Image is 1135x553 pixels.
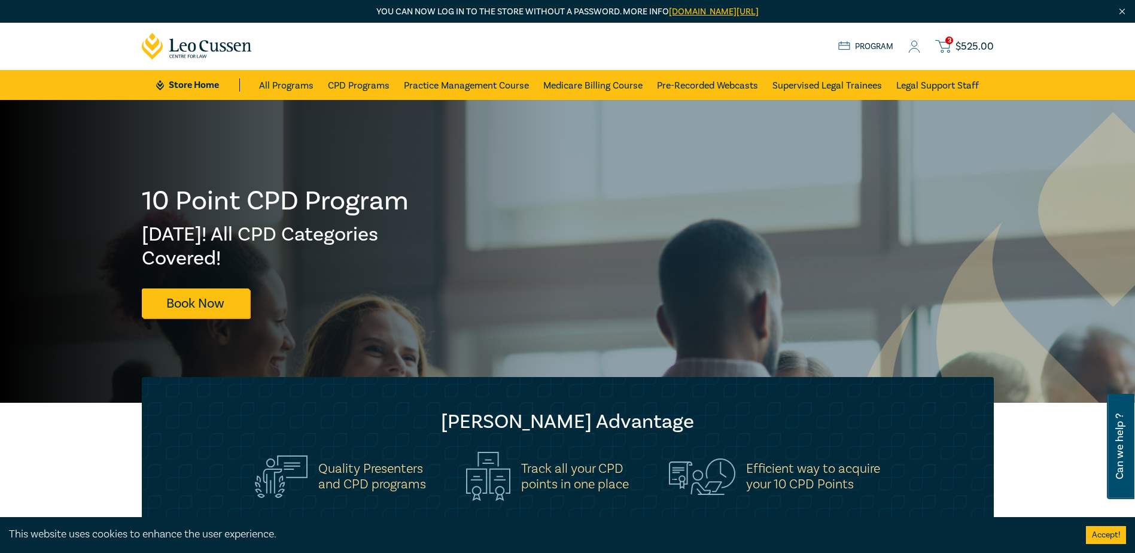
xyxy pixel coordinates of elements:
h1: 10 Point CPD Program [142,186,410,217]
span: Can we help ? [1114,401,1125,492]
a: All Programs [259,70,314,100]
a: Program [838,40,894,53]
a: [DOMAIN_NAME][URL] [669,6,759,17]
a: Book Now [142,288,249,318]
img: Quality Presenters<br>and CPD programs [255,455,308,498]
div: This website uses cookies to enhance the user experience. [9,527,1068,542]
a: Medicare Billing Course [543,70,643,100]
h5: Track all your CPD points in one place [521,461,629,492]
a: Legal Support Staff [896,70,979,100]
p: You can now log in to the store without a password. More info [142,5,994,19]
span: 3 [945,37,953,44]
img: Close [1117,7,1127,17]
img: Efficient way to acquire<br>your 10 CPD Points [669,458,735,494]
span: $ 525.00 [956,40,994,53]
a: CPD Programs [328,70,390,100]
a: Practice Management Course [404,70,529,100]
a: Store Home [156,78,239,92]
h5: Quality Presenters and CPD programs [318,461,426,492]
h2: [DATE]! All CPD Categories Covered! [142,223,410,271]
a: Supervised Legal Trainees [772,70,882,100]
img: Track all your CPD<br>points in one place [466,452,510,501]
button: Accept cookies [1086,526,1126,544]
h2: [PERSON_NAME] Advantage [166,410,970,434]
a: Pre-Recorded Webcasts [657,70,758,100]
h5: Efficient way to acquire your 10 CPD Points [746,461,880,492]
